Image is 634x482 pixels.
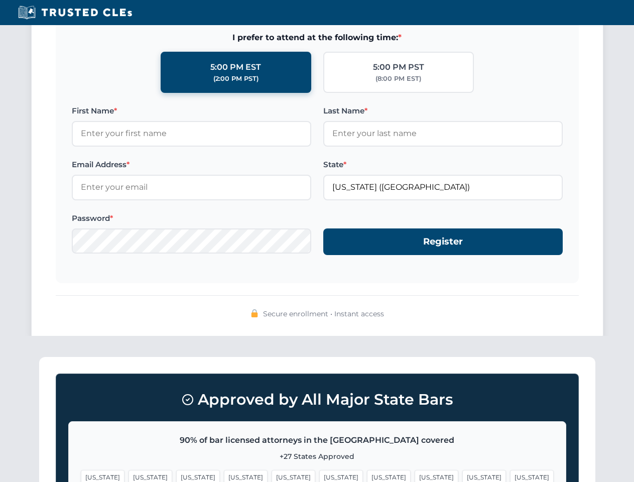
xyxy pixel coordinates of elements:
[323,228,563,255] button: Register
[72,175,311,200] input: Enter your email
[323,105,563,117] label: Last Name
[72,159,311,171] label: Email Address
[375,74,421,84] div: (8:00 PM EST)
[323,121,563,146] input: Enter your last name
[81,451,554,462] p: +27 States Approved
[68,386,566,413] h3: Approved by All Major State Bars
[250,309,259,317] img: 🔒
[323,175,563,200] input: Florida (FL)
[373,61,424,74] div: 5:00 PM PST
[81,434,554,447] p: 90% of bar licensed attorneys in the [GEOGRAPHIC_DATA] covered
[72,105,311,117] label: First Name
[213,74,259,84] div: (2:00 PM PST)
[72,121,311,146] input: Enter your first name
[15,5,135,20] img: Trusted CLEs
[72,212,311,224] label: Password
[263,308,384,319] span: Secure enrollment • Instant access
[210,61,261,74] div: 5:00 PM EST
[323,159,563,171] label: State
[72,31,563,44] span: I prefer to attend at the following time:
